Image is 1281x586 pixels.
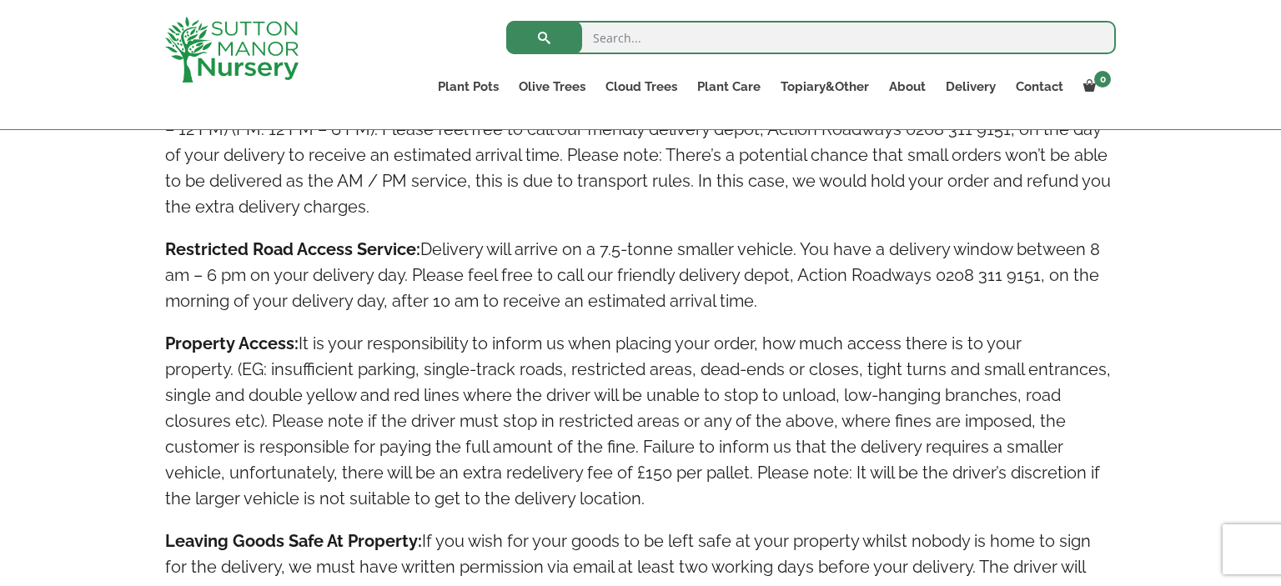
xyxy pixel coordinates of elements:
strong: Leaving Goods Safe At Property: [165,531,422,551]
img: logo [165,17,299,83]
input: Search... [506,21,1116,54]
h4: Delivery will arrive on an 18-tonne, 35-foot lorry. You have a delivery window between (AM: 9 AM ... [165,91,1116,220]
h4: Delivery will arrive on a 7.5-tonne smaller vehicle. You have a delivery window between 8 am – 6 ... [165,237,1116,314]
h4: It is your responsibility to inform us when placing your order, how much access there is to your ... [165,331,1116,512]
a: Plant Pots [428,75,509,98]
strong: Property Access: [165,333,299,353]
strong: Restricted Road Access Service: [165,239,420,259]
a: Plant Care [687,75,771,98]
a: Olive Trees [509,75,595,98]
a: Contact [1006,75,1073,98]
a: Cloud Trees [595,75,687,98]
a: Topiary&Other [771,75,879,98]
a: Delivery [936,75,1006,98]
span: 0 [1094,71,1111,88]
a: About [879,75,936,98]
a: 0 [1073,75,1116,98]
